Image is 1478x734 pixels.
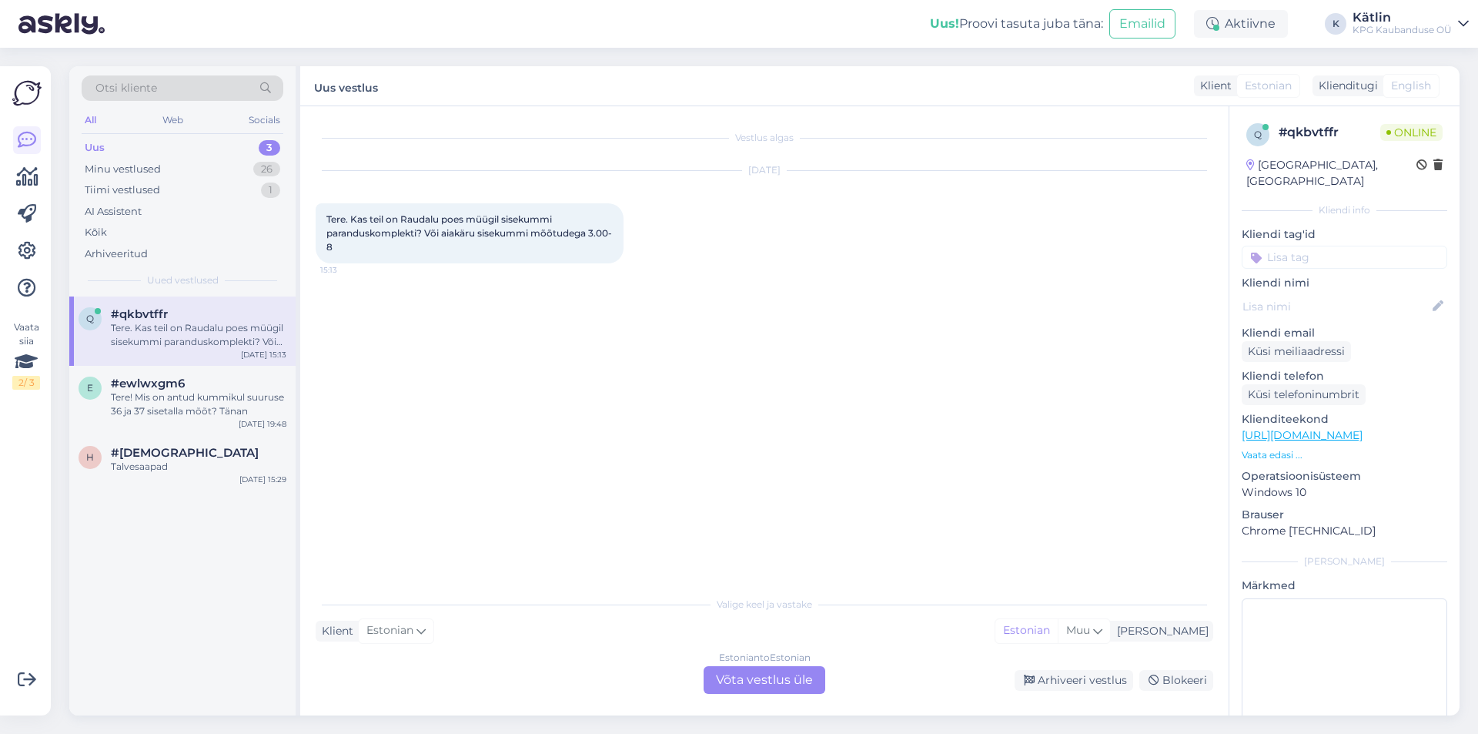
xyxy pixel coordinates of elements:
[259,140,280,156] div: 3
[366,622,413,639] span: Estonian
[930,15,1103,33] div: Proovi tasuta juba täna:
[253,162,280,177] div: 26
[1242,578,1447,594] p: Märkmed
[1353,12,1469,36] a: KätlinKPG Kaubanduse OÜ
[316,163,1213,177] div: [DATE]
[85,225,107,240] div: Kõik
[1245,78,1292,94] span: Estonian
[1242,555,1447,568] div: [PERSON_NAME]
[1312,78,1378,94] div: Klienditugi
[1254,129,1262,140] span: q
[86,313,94,324] span: q
[1279,123,1380,142] div: # qkbvtffr
[85,140,105,156] div: Uus
[1353,12,1452,24] div: Kätlin
[87,382,93,394] span: e
[111,460,286,474] div: Talvesaapad
[1242,411,1447,427] p: Klienditeekond
[1242,368,1447,384] p: Kliendi telefon
[111,446,259,460] span: #hzroamlu
[704,666,825,694] div: Võta vestlus üle
[1242,484,1447,501] p: Windows 10
[1391,78,1431,94] span: English
[12,376,40,390] div: 2 / 3
[1242,341,1351,362] div: Küsi meiliaadressi
[930,16,959,31] b: Uus!
[1242,226,1447,243] p: Kliendi tag'id
[111,321,286,349] div: Tere. Kas teil on Raudalu poes müügil sisekummi paranduskomplekti? Või aiakäru sisekummi mõõtudeg...
[239,474,286,485] div: [DATE] 15:29
[241,349,286,360] div: [DATE] 15:13
[326,213,612,253] span: Tere. Kas teil on Raudalu poes müügil sisekummi paranduskomplekti? Või aiakäru sisekummi mõõtudeg...
[95,80,157,96] span: Otsi kliente
[1242,384,1366,405] div: Küsi telefoninumbrit
[1325,13,1346,35] div: K
[1246,157,1416,189] div: [GEOGRAPHIC_DATA], [GEOGRAPHIC_DATA]
[1242,325,1447,341] p: Kliendi email
[261,183,280,198] div: 1
[1242,428,1363,442] a: [URL][DOMAIN_NAME]
[1242,246,1447,269] input: Lisa tag
[320,264,378,276] span: 15:13
[82,110,99,130] div: All
[1353,24,1452,36] div: KPG Kaubanduse OÜ
[1242,275,1447,291] p: Kliendi nimi
[316,131,1213,145] div: Vestlus algas
[86,451,94,463] span: h
[159,110,186,130] div: Web
[1242,523,1447,539] p: Chrome [TECHNICAL_ID]
[1242,203,1447,217] div: Kliendi info
[995,619,1058,642] div: Estonian
[719,651,811,665] div: Estonian to Estonian
[314,75,378,96] label: Uus vestlus
[246,110,283,130] div: Socials
[111,307,168,321] span: #qkbvtffr
[1139,670,1213,691] div: Blokeeri
[147,273,219,287] span: Uued vestlused
[1015,670,1133,691] div: Arhiveeri vestlus
[85,246,148,262] div: Arhiveeritud
[12,320,40,390] div: Vaata siia
[1242,468,1447,484] p: Operatsioonisüsteem
[111,377,185,390] span: #ewlwxgm6
[316,598,1213,612] div: Valige keel ja vastake
[239,418,286,430] div: [DATE] 19:48
[316,623,353,639] div: Klient
[1242,298,1430,315] input: Lisa nimi
[1111,623,1209,639] div: [PERSON_NAME]
[12,79,42,108] img: Askly Logo
[1066,623,1090,637] span: Muu
[85,162,161,177] div: Minu vestlused
[1194,78,1232,94] div: Klient
[1109,9,1175,39] button: Emailid
[1380,124,1443,141] span: Online
[1242,507,1447,523] p: Brauser
[1194,10,1288,38] div: Aktiivne
[85,183,160,198] div: Tiimi vestlused
[85,204,142,220] div: AI Assistent
[111,390,286,418] div: Tere! Mis on antud kummikul suuruse 36 ja 37 sisetalla mõõt? Tänan
[1242,448,1447,462] p: Vaata edasi ...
